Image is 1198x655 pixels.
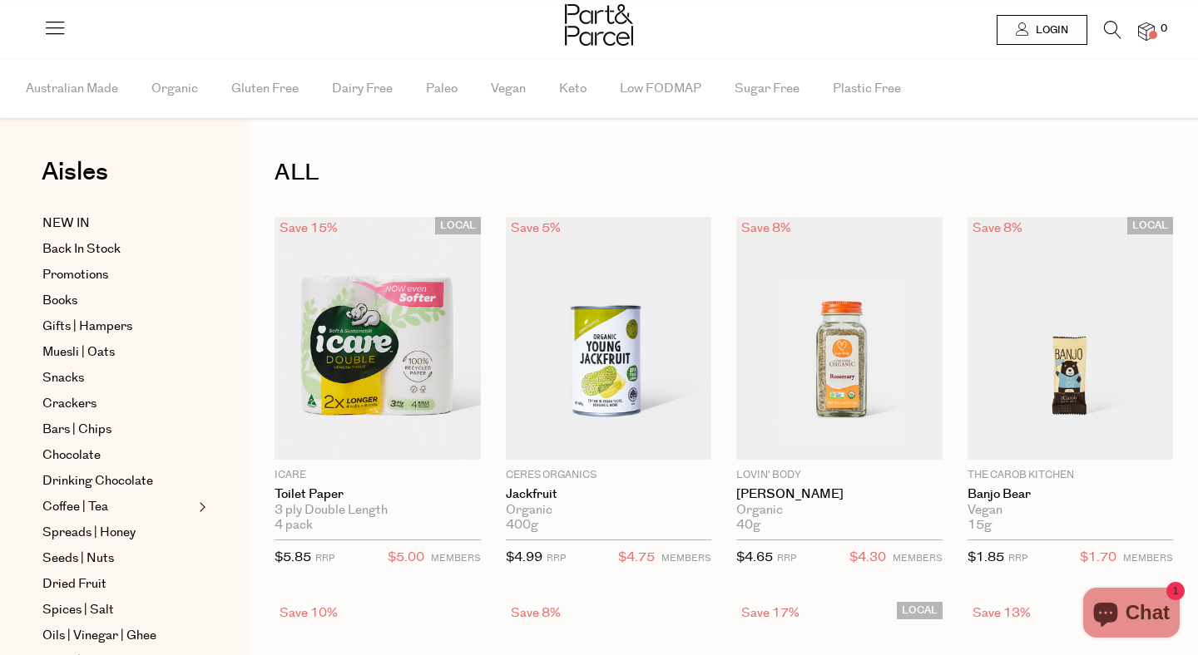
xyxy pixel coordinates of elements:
span: Promotions [42,265,108,285]
div: Organic [736,503,943,518]
a: Aisles [42,160,108,201]
span: Snacks [42,368,84,388]
span: Dairy Free [332,60,393,118]
div: Save 13% [968,602,1036,624]
span: 40g [736,518,760,533]
div: Save 17% [736,602,804,624]
span: Paleo [426,60,458,118]
span: Drinking Chocolate [42,471,153,491]
a: Seeds | Nuts [42,549,194,569]
span: Muesli | Oats [42,342,115,362]
span: $1.85 [968,549,1004,566]
span: Bars | Chips [42,420,111,440]
span: NEW IN [42,214,90,234]
a: Bars | Chips [42,420,194,440]
inbox-online-store-chat: Shopify online store chat [1078,588,1185,642]
span: Gifts | Hampers [42,317,132,337]
a: Promotions [42,265,194,285]
span: Keto [559,60,587,118]
a: Gifts | Hampers [42,317,194,337]
a: Oils | Vinegar | Ghee [42,626,194,646]
span: Dried Fruit [42,574,106,594]
a: Muesli | Oats [42,342,194,362]
span: Plastic Free [833,60,901,118]
span: Chocolate [42,446,101,465]
a: Login [997,15,1087,45]
small: MEMBERS [431,552,481,564]
a: Chocolate [42,446,194,465]
span: Oils | Vinegar | Ghee [42,626,156,646]
span: Back In Stock [42,239,121,259]
span: Aisles [42,154,108,190]
span: $4.75 [618,547,655,569]
div: Vegan [968,503,1174,518]
small: MEMBERS [893,552,943,564]
span: $4.99 [506,549,542,566]
small: RRP [315,552,334,564]
a: Spreads | Honey [42,523,194,543]
span: Gluten Free [231,60,299,118]
a: Jackfruit [506,487,712,502]
p: icare [275,468,481,483]
img: Part&Parcel [565,4,633,46]
div: Save 5% [506,217,566,239]
span: $4.30 [849,547,886,569]
p: The Carob Kitchen [968,468,1174,483]
span: 15g [968,518,992,533]
div: Save 15% [275,217,343,239]
span: LOCAL [1127,217,1173,234]
a: Crackers [42,394,194,414]
a: 0 [1138,22,1155,40]
span: Spices | Salt [42,600,114,620]
img: Jackfruit [506,217,712,460]
h1: ALL [275,154,1173,192]
span: $1.70 [1080,547,1116,569]
small: RRP [547,552,566,564]
small: RRP [777,552,796,564]
span: Organic [151,60,198,118]
span: Seeds | Nuts [42,549,114,569]
span: Crackers [42,394,97,414]
span: Sugar Free [735,60,799,118]
a: Snacks [42,368,194,388]
span: $4.65 [736,549,773,566]
p: Ceres Organics [506,468,712,483]
a: Banjo Bear [968,487,1174,502]
img: Toilet Paper [275,217,481,460]
a: Back In Stock [42,239,194,259]
div: Save 8% [968,217,1027,239]
span: 0 [1156,22,1171,37]
span: Login [1032,23,1068,37]
p: Lovin' Body [736,468,943,483]
div: Save 8% [736,217,796,239]
span: Coffee | Tea [42,497,108,517]
small: MEMBERS [661,552,711,564]
img: Rosemary [736,217,943,460]
span: Books [42,291,77,311]
div: Save 8% [506,602,566,624]
span: Low FODMAP [620,60,701,118]
a: Toilet Paper [275,487,481,502]
small: RRP [1008,552,1027,564]
small: MEMBERS [1123,552,1173,564]
div: 3 ply Double Length [275,503,481,518]
a: Dried Fruit [42,574,194,594]
a: Drinking Chocolate [42,471,194,491]
span: $5.85 [275,549,311,566]
a: NEW IN [42,214,194,234]
span: 400g [506,518,538,533]
span: $5.00 [388,547,424,569]
img: Banjo Bear [968,217,1174,460]
span: Spreads | Honey [42,523,136,543]
span: LOCAL [435,217,481,234]
span: LOCAL [897,602,943,619]
a: Spices | Salt [42,600,194,620]
span: Vegan [491,60,526,118]
a: [PERSON_NAME] [736,487,943,502]
button: Expand/Collapse Coffee | Tea [195,497,206,517]
span: Australian Made [26,60,118,118]
a: Books [42,291,194,311]
span: 4 pack [275,518,313,533]
a: Coffee | Tea [42,497,194,517]
div: Save 10% [275,602,343,624]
